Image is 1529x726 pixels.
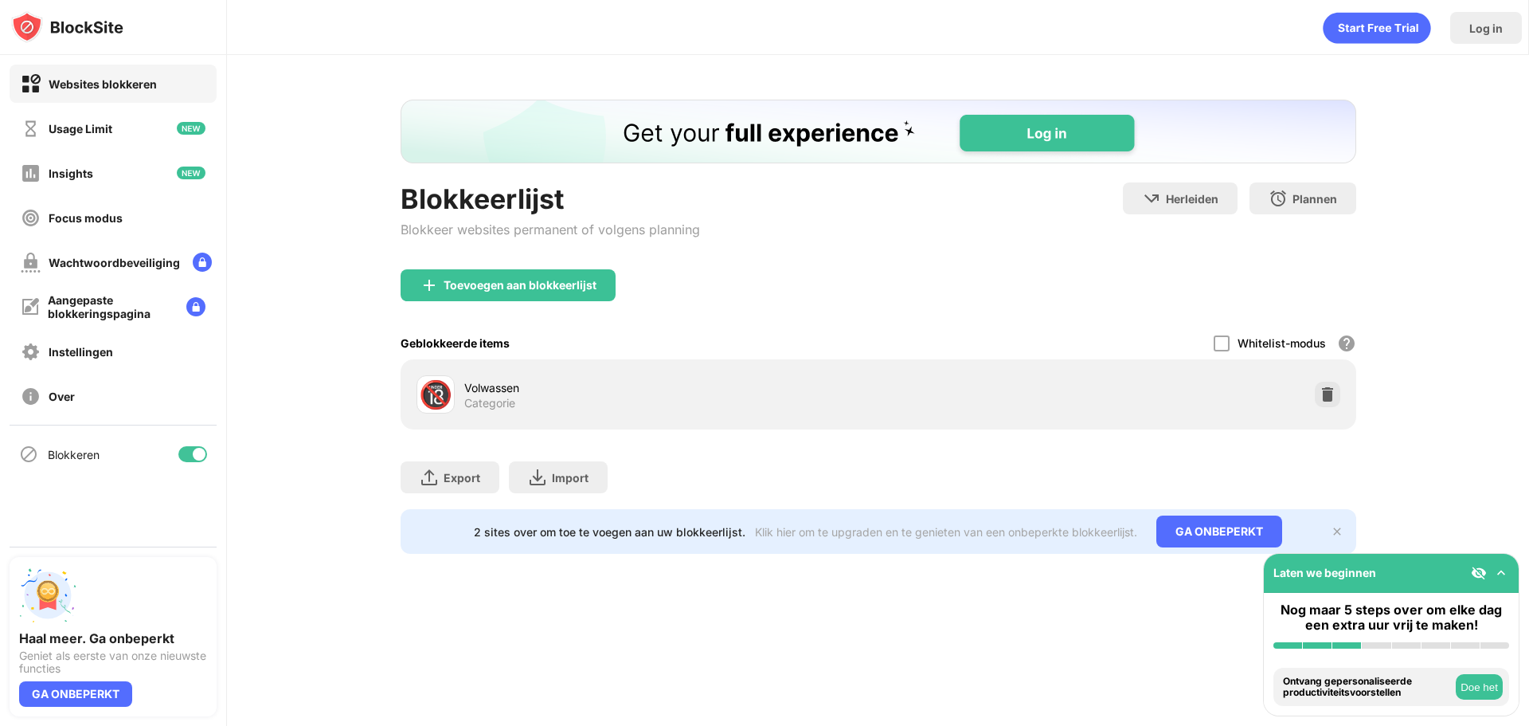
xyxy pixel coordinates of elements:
[1238,336,1326,350] div: Whitelist-modus
[21,208,41,228] img: focus-off.svg
[49,345,113,359] div: Instellingen
[1292,192,1337,206] div: Plannen
[1166,192,1218,206] div: Herleiden
[1283,676,1452,699] div: Ontvang gepersonaliseerde productiviteitsvoorstellen
[444,471,480,485] div: Export
[49,122,112,135] div: Usage Limit
[1273,602,1509,633] div: Nog maar 5 steps over om elke dag een extra uur vrij te maken!
[21,387,41,406] img: about-off.svg
[49,167,93,180] div: Insights
[49,211,123,225] div: Focus modus
[1493,565,1509,581] img: omni-setup-toggle.svg
[193,253,212,272] img: lock-menu.svg
[19,649,207,675] div: Geniet als eerste van onze nieuwste functies
[21,342,41,362] img: settings-off.svg
[1273,566,1376,579] div: Laten we beginnen
[19,445,38,464] img: blocking-icon.svg
[1456,674,1503,700] button: Doe het
[21,74,41,94] img: block-on.svg
[474,525,745,539] div: 2 sites over om toe te voegen aan uw blokkeerlijst.
[401,100,1356,163] iframe: Banner
[21,119,41,139] img: time-usage-off.svg
[177,122,205,135] img: new-icon.svg
[444,279,596,292] div: Toevoegen aan blokkeerlijst
[464,396,515,410] div: Categorie
[552,471,589,485] div: Import
[1331,525,1343,538] img: x-button.svg
[755,525,1137,539] div: Klik hier om te upgraden en te genieten van een onbeperkte blokkeerlijst.
[21,297,40,316] img: customize-block-page-off.svg
[1471,565,1487,581] img: eye-not-visible.svg
[401,222,700,237] div: Blokkeer websites permanent of volgens planning
[19,681,132,707] div: GA ONBEPERKT
[186,297,205,316] img: lock-menu.svg
[464,379,878,396] div: Volwassen
[401,336,510,350] div: Geblokkeerde items
[401,182,700,215] div: Blokkeerlijst
[419,379,452,411] div: 🔞
[49,390,75,403] div: Over
[49,77,157,91] div: Websites blokkeren
[1323,12,1431,44] div: animation
[19,567,76,624] img: push-unlimited.svg
[21,253,41,273] img: password-protection-off.svg
[1156,516,1282,547] div: GA ONBEPERKT
[177,167,205,179] img: new-icon.svg
[49,256,180,269] div: Wachtwoordbeveiliging
[48,293,174,320] div: Aangepaste blokkeringspagina
[1469,22,1503,35] div: Log in
[11,11,123,43] img: logo-blocksite.svg
[21,163,41,183] img: insights-off.svg
[48,448,100,461] div: Blokkeren
[19,630,207,646] div: Haal meer. Ga onbeperkt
